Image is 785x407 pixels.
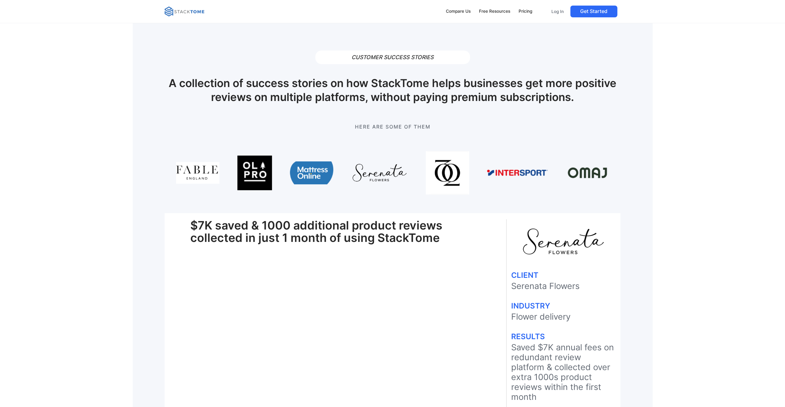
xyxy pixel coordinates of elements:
[165,77,620,104] h1: A collection of success stories on how StackTome helps businesses get more positive reviews on mu...
[551,9,564,14] p: Log In
[511,343,616,402] p: Saved $7K annual fees on redundant review platform & collected over extra 1000s product reviews w...
[237,151,272,195] img: olpro logo
[511,302,616,309] h1: INDUSTRY
[352,151,408,195] img: serenata flowers logo
[487,151,548,195] img: intersport logo
[479,8,510,15] div: Free Resources
[443,5,474,18] a: Compare Us
[290,151,333,195] img: mattress online logo
[426,151,469,195] img: god save queens logo
[566,151,609,195] img: omaj logo
[511,281,616,291] p: Serenata Flowers
[521,227,605,256] img: serenata flowers logo
[519,8,532,15] div: Pricing
[165,123,620,130] p: Here are some of them
[476,5,513,18] a: Free Resources
[570,6,617,17] a: Get Started
[511,333,616,340] h1: RESULTS
[515,5,535,18] a: Pricing
[511,271,616,279] h1: CLIENT
[176,151,219,195] img: fable england logo
[190,219,481,244] h1: $7K saved & 1000 additional product reviews collected in just 1 month of using StackTome
[446,8,471,15] div: Compare Us
[511,312,616,322] p: Flower delivery
[547,6,568,17] a: Log In
[315,50,470,64] h1: CUSTOMER SUCCESS STORIES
